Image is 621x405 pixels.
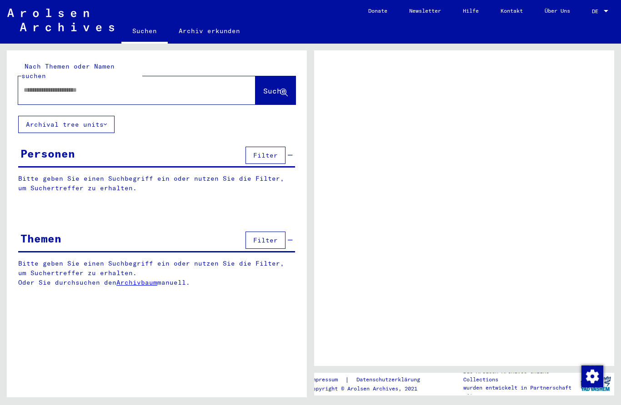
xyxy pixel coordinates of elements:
[253,151,278,159] span: Filter
[581,365,603,387] div: Zustimmung ändern
[463,367,577,384] p: Die Arolsen Archives Online-Collections
[349,375,431,385] a: Datenschutzerklärung
[263,86,286,95] span: Suche
[253,236,278,244] span: Filter
[21,62,115,80] mat-label: Nach Themen oder Namen suchen
[581,365,603,387] img: Zustimmung ändern
[245,147,285,164] button: Filter
[20,230,61,247] div: Themen
[168,20,251,42] a: Archiv erkunden
[18,174,295,193] p: Bitte geben Sie einen Suchbegriff ein oder nutzen Sie die Filter, um Suchertreffer zu erhalten.
[20,145,75,162] div: Personen
[592,8,602,15] span: DE
[309,375,431,385] div: |
[309,385,431,393] p: Copyright © Arolsen Archives, 2021
[18,116,115,133] button: Archival tree units
[309,375,345,385] a: Impressum
[18,259,295,287] p: Bitte geben Sie einen Suchbegriff ein oder nutzen Sie die Filter, um Suchertreffer zu erhalten. O...
[7,9,114,31] img: Arolsen_neg.svg
[579,372,613,395] img: yv_logo.png
[463,384,577,400] p: wurden entwickelt in Partnerschaft mit
[121,20,168,44] a: Suchen
[245,232,285,249] button: Filter
[255,76,295,104] button: Suche
[116,278,157,286] a: Archivbaum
